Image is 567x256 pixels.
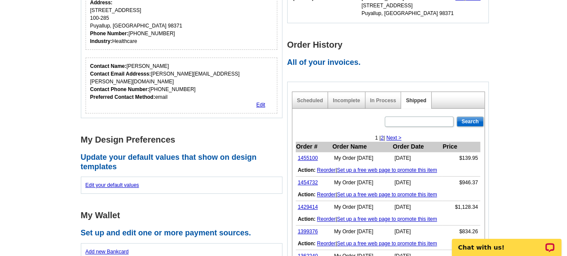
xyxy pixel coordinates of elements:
[442,177,480,189] td: $946.37
[392,152,442,165] td: [DATE]
[296,238,480,250] td: |
[442,201,480,213] td: $1,128.34
[81,211,287,220] h1: My Wallet
[256,102,265,108] a: Edit
[90,62,273,101] div: [PERSON_NAME] [PERSON_NAME][EMAIL_ADDRESS][PERSON_NAME][DOMAIN_NAME] [PHONE_NUMBER] email
[457,116,483,127] input: Search
[442,152,480,165] td: $139.95
[332,201,392,213] td: My Order [DATE]
[332,152,392,165] td: My Order [DATE]
[292,134,484,142] div: 1 | |
[392,226,442,238] td: [DATE]
[337,167,437,173] a: Set up a free web page to promote this item
[81,229,287,238] h2: Set up and edit one or more payment sources.
[337,241,437,247] a: Set up a free web page to promote this item
[442,226,480,238] td: $834.26
[90,71,151,77] strong: Contact Email Addresss:
[337,192,437,198] a: Set up a free web page to promote this item
[298,216,316,222] b: Action:
[298,204,318,210] a: 1429414
[370,98,396,104] a: In Process
[86,249,129,255] a: Add new Bankcard
[333,98,360,104] a: Incomplete
[296,213,480,226] td: |
[90,38,112,44] strong: Industry:
[81,135,287,144] h1: My Design Preferences
[392,142,442,152] th: Order Date
[332,177,392,189] td: My Order [DATE]
[287,58,493,67] h2: All of your invoices.
[442,142,480,152] th: Price
[406,98,426,104] a: Shipped
[317,192,335,198] a: Reorder
[298,229,318,235] a: 1399376
[296,164,480,177] td: |
[298,192,316,198] b: Action:
[297,98,323,104] a: Scheduled
[296,189,480,201] td: |
[296,142,332,152] th: Order #
[386,135,401,141] a: Next >
[287,40,493,49] h1: Order History
[392,177,442,189] td: [DATE]
[86,182,139,188] a: Edit your default values
[317,167,335,173] a: Reorder
[392,201,442,213] td: [DATE]
[337,216,437,222] a: Set up a free web page to promote this item
[81,153,287,171] h2: Update your default values that show on design templates
[380,135,383,141] a: 2
[90,63,127,69] strong: Contact Name:
[446,229,567,256] iframe: LiveChat chat widget
[298,241,316,247] b: Action:
[86,58,278,113] div: Who should we contact regarding order issues?
[298,180,318,186] a: 1454732
[298,155,318,161] a: 1455100
[90,86,149,92] strong: Contact Phone Number:
[332,142,392,152] th: Order Name
[90,30,129,37] strong: Phone Number:
[332,226,392,238] td: My Order [DATE]
[298,167,316,173] b: Action:
[90,94,155,100] strong: Preferred Contact Method:
[317,241,335,247] a: Reorder
[317,216,335,222] a: Reorder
